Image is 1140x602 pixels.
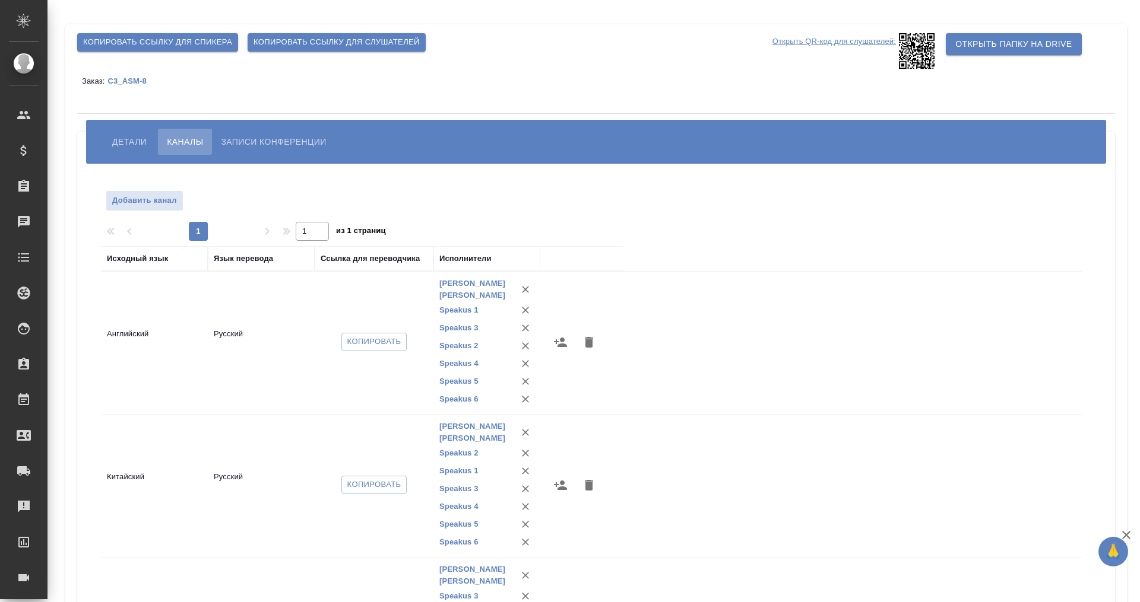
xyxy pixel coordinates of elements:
div: Исполнители [439,253,492,265]
td: Русский [208,465,315,507]
button: Удалить канал [575,328,603,356]
button: Удалить канал [575,471,603,499]
a: Speakus 2 [439,448,479,457]
button: Удалить [517,372,534,390]
span: Открыть папку на Drive [955,37,1072,52]
button: Открыть папку на Drive [946,33,1081,55]
span: Детали [112,135,147,149]
a: Speakus 4 [439,359,479,368]
a: Speakus 4 [439,502,479,511]
a: Speakus 1 [439,466,479,475]
button: Копировать ссылку для слушателей [248,33,426,52]
a: [PERSON_NAME] [PERSON_NAME] [439,565,505,585]
a: Speakus 5 [439,377,479,386]
div: Ссылка для переводчика [321,253,420,265]
span: из 1 страниц [336,224,386,241]
span: Копировать [347,335,401,349]
span: Копировать [347,478,401,492]
span: Добавить канал [112,194,177,208]
div: Исходный язык [107,253,168,265]
button: Удалить [517,515,534,533]
button: Назначить исполнителей [546,328,575,356]
button: Удалить [517,462,534,480]
td: Китайский [101,465,208,507]
a: [PERSON_NAME] [PERSON_NAME] [439,422,505,442]
button: Удалить [517,498,534,515]
span: 🙏 [1103,539,1123,564]
a: Speakus 1 [439,305,479,314]
td: Русский [208,322,315,364]
a: C3_ASM-8 [107,76,155,85]
button: Удалить [517,337,534,355]
p: C3_ASM-8 [107,77,155,85]
button: 🙏 [1098,537,1128,566]
a: Speakus 6 [439,537,479,546]
a: Speakus 6 [439,394,479,403]
button: Удалить [517,480,534,498]
p: Открыть QR-код для слушателей: [772,33,896,69]
button: Удалить [517,355,534,372]
button: Удалить [517,301,534,319]
button: Удалить [517,281,534,298]
button: Копировать [341,333,407,351]
button: Копировать [341,476,407,494]
button: Удалить [517,533,534,551]
span: Каналы [167,135,203,149]
button: Удалить [517,390,534,408]
button: Удалить [517,444,534,462]
a: Speakus 3 [439,591,479,600]
span: Записи конференции [221,135,326,149]
div: Язык перевода [214,253,273,265]
a: Speakus 3 [439,323,479,332]
td: Английский [101,322,208,364]
a: Speakus 3 [439,484,479,493]
span: Копировать ссылку для спикера [83,36,232,49]
button: Удалить [517,566,534,584]
button: Удалить [517,423,534,441]
button: Назначить исполнителей [546,471,575,499]
a: [PERSON_NAME] [PERSON_NAME] [439,279,505,300]
button: Удалить [517,319,534,337]
a: Speakus 2 [439,341,479,350]
button: Копировать ссылку для спикера [77,33,238,52]
span: Копировать ссылку для слушателей [254,36,420,49]
a: Speakus 5 [439,520,479,528]
button: Добавить канал [106,190,183,211]
p: Заказ: [82,77,107,85]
